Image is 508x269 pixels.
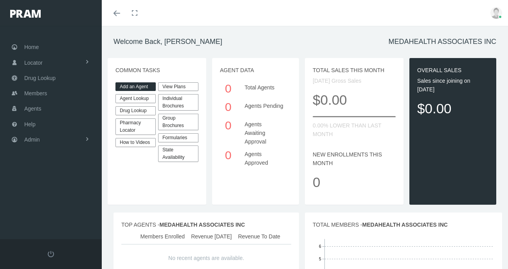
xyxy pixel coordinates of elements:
[115,118,156,135] a: Pharmacy Locator
[239,116,289,146] div: Agents Awaiting Approval
[417,78,470,93] span: Sales since joining on [DATE]
[158,133,198,142] div: Formularies
[24,132,40,147] span: Admin
[313,220,494,229] p: TOTAL MEMBERS -
[313,150,396,167] p: NEW ENROLLMENTS THIS MONTH
[220,66,291,75] p: AGENT DATA
[10,10,41,18] img: PRAM_20_x_78.png
[24,55,43,70] span: Locator
[115,138,156,147] a: How to Videos
[121,222,245,228] span: TOP AGENTS -
[158,82,198,91] a: View Plans
[113,38,222,46] h1: Welcome Back, [PERSON_NAME]
[24,101,41,116] span: Agents
[313,122,381,137] span: 0.00% LOWER THAN LAST MONTH
[115,82,156,91] a: Add an Agent
[319,244,321,248] tspan: 6
[188,229,235,244] th: Revenue [DATE]
[362,222,448,228] span: MEDAHEALTH ASSOCIATES INC
[239,146,289,167] div: Agents Approved
[24,71,56,85] span: Drug Lookup
[389,38,496,46] h1: MEDAHEALTH ASSOCIATES INC
[158,114,198,130] div: Group Brochures
[137,229,188,244] th: Members Enrolled
[313,78,361,84] span: [DATE] Gross Sales
[223,79,233,98] div: 0
[158,94,198,111] div: Individual Brochures
[417,66,488,75] p: OVERALL SALES
[235,229,283,244] th: Revenue To Date
[24,86,47,101] span: Members
[160,222,245,228] span: MEDAHEALTH ASSOCIATES INC
[24,40,39,55] span: Home
[239,98,289,116] div: Agents Pending
[158,145,198,162] a: State Availability
[223,98,233,116] div: 0
[115,94,156,103] a: Agent Lookup
[115,66,198,75] p: COMMON TASKS
[223,146,233,164] div: 0
[223,116,233,134] div: 0
[115,106,156,115] a: Drug Lookup
[239,79,289,98] div: Total Agents
[417,98,488,119] p: $0.00
[313,171,396,193] p: 0
[313,66,396,75] p: TOTAL SALES THIS MONTH
[24,117,36,132] span: Help
[124,248,288,268] div: No recent agents are available.
[490,7,502,19] img: user-placeholder.jpg
[319,256,321,261] tspan: 5
[313,89,396,111] p: $0.00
